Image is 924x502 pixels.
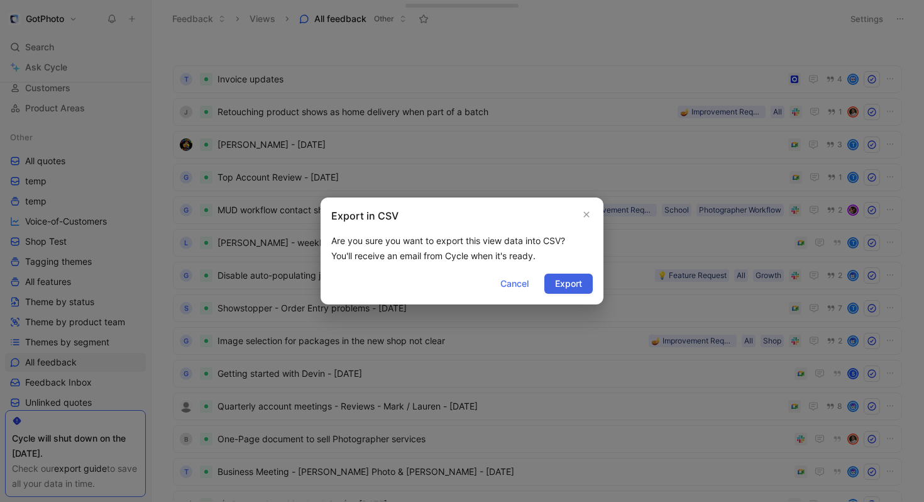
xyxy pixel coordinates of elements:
[544,274,593,294] button: Export
[331,208,399,223] h2: Export in CSV
[500,276,529,291] span: Cancel
[555,276,582,291] span: Export
[490,274,539,294] button: Cancel
[331,233,593,264] div: Are you sure you want to export this view data into CSV? You'll receive an email from Cycle when ...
